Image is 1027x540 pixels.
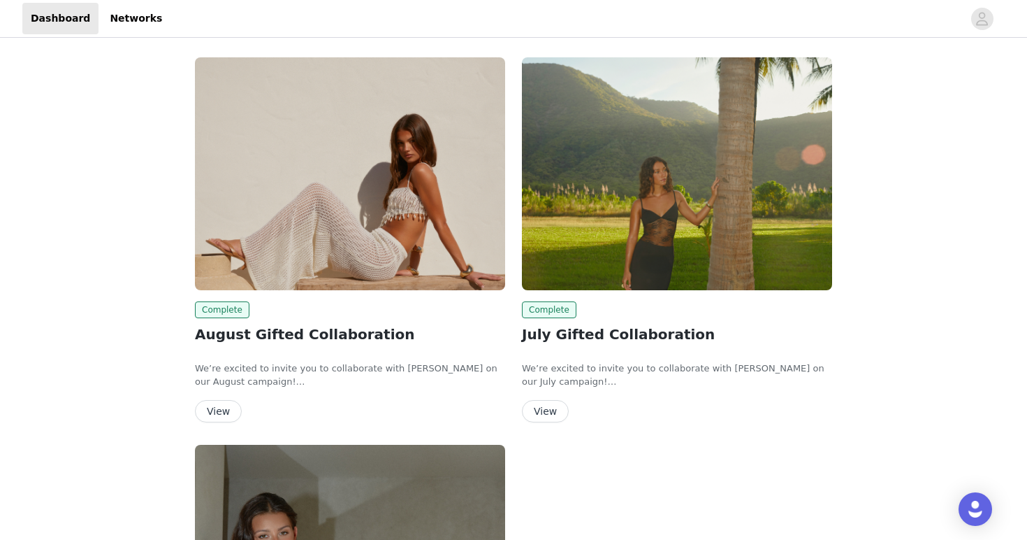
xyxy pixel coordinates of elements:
[522,362,832,389] p: We’re excited to invite you to collaborate with [PERSON_NAME] on our July campaign!
[101,3,170,34] a: Networks
[522,57,832,290] img: Peppermayo USA
[195,324,505,345] h2: August Gifted Collaboration
[195,362,505,389] p: We’re excited to invite you to collaborate with [PERSON_NAME] on our August campaign!
[195,406,242,417] a: View
[22,3,99,34] a: Dashboard
[195,301,249,318] span: Complete
[959,492,992,526] div: Open Intercom Messenger
[522,400,569,422] button: View
[522,301,576,318] span: Complete
[195,57,505,290] img: Peppermayo USA
[522,406,569,417] a: View
[195,400,242,422] button: View
[522,324,832,345] h2: July Gifted Collaboration
[975,8,989,30] div: avatar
